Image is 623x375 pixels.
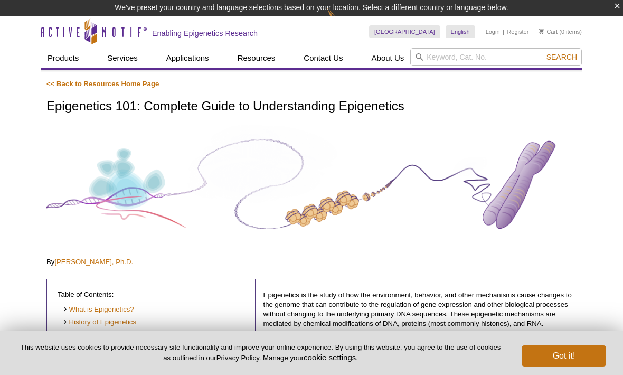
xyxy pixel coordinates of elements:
p: Epigenetics is the study of how the environment, behavior, and other mechanisms cause changes to ... [263,290,577,338]
a: [PERSON_NAME], Ph.D. [54,258,133,266]
span: Search [546,53,577,61]
a: Privacy Policy [216,354,259,362]
button: Got it! [522,345,606,367]
li: (0 items) [539,25,582,38]
a: Applications [160,48,215,68]
a: [GEOGRAPHIC_DATA] [369,25,440,38]
h2: Enabling Epigenetics Research [152,29,258,38]
p: By [46,257,577,267]
p: Table of Contents: [58,290,244,299]
a: Products [41,48,85,68]
p: This website uses cookies to provide necessary site functionality and improve your online experie... [17,343,504,363]
a: Contact Us [297,48,349,68]
a: History of Epigenetics [63,317,136,327]
img: Complete Guide to Understanding Epigenetics [46,125,577,245]
img: Change Here [327,8,355,33]
button: Search [543,52,580,62]
a: Resources [231,48,282,68]
a: Login [486,28,500,35]
a: Register [507,28,528,35]
button: cookie settings [304,353,356,362]
a: About Us [365,48,411,68]
a: Cart [539,28,558,35]
a: Services [101,48,144,68]
img: Your Cart [539,29,544,34]
h1: Epigenetics 101: Complete Guide to Understanding Epigenetics [46,99,577,115]
a: English [446,25,475,38]
input: Keyword, Cat. No. [410,48,582,66]
a: What is Epigenetics? [63,305,134,315]
li: | [503,25,504,38]
a: << Back to Resources Home Page [46,80,159,88]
